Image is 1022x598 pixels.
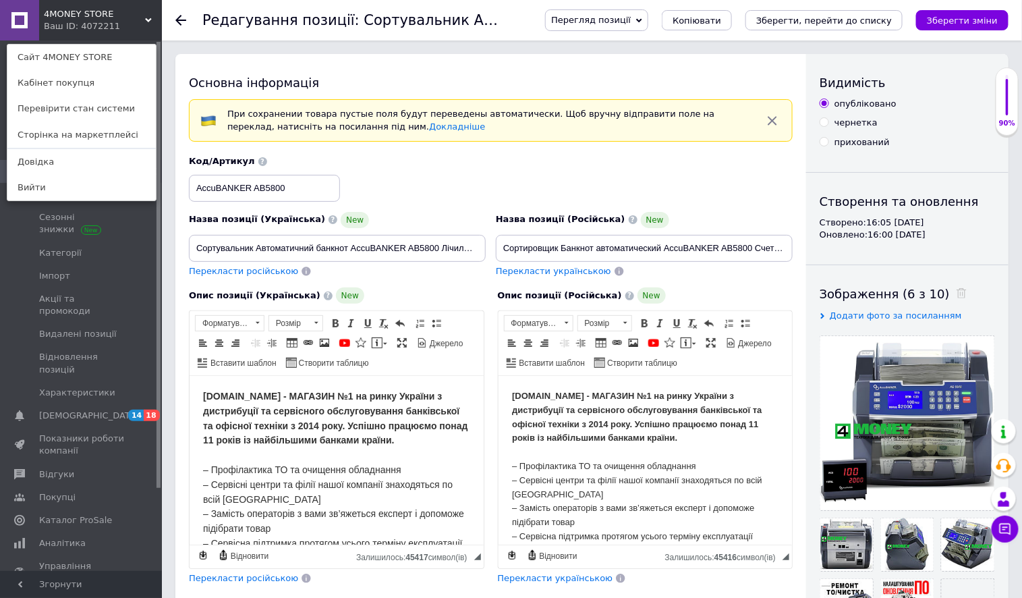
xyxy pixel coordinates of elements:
span: Перекласти російською [189,573,298,583]
a: Відновити [525,548,579,563]
a: Додати відео з YouTube [337,335,352,350]
a: Видалити форматування [685,316,700,331]
a: Розмір [577,315,632,331]
div: Зображення (6 з 10) [820,286,995,302]
div: Кiлькiсть символiв [665,549,783,562]
button: Чат з покупцем [992,516,1019,543]
span: New [637,288,666,304]
a: Вставити шаблон [196,355,279,370]
i: Зберегти зміни [927,16,998,26]
div: Створено: 16:05 [DATE] [820,217,995,229]
div: опубліковано [834,98,897,110]
a: Жирний (⌘+B) [637,316,652,331]
div: Основна інформація [189,74,793,91]
a: Вийти [7,175,156,200]
a: По лівому краю [196,335,210,350]
i: Зберегти, перейти до списку [756,16,892,26]
div: Кiлькiсть символiв [356,549,474,562]
span: Потягніть для зміни розмірів [474,553,481,560]
span: Назва позиції (Російська) [496,214,625,224]
button: Копіювати [662,10,732,30]
iframe: Редактор, 05C053E6-5EB0-43FD-94A1-B3B3DC8CE25B [190,376,484,545]
a: Сторінка на маркетплейсі [7,122,156,148]
span: Видалені позиції [39,328,117,340]
a: Вставити/видалити нумерований список [413,316,428,331]
div: 90% Якість заповнення [996,67,1019,136]
span: Перекласти російською [189,266,298,276]
span: Розмір [269,316,310,331]
span: Відновити [538,551,577,562]
div: Повернутися назад [175,15,186,26]
a: Сайт 4MONEY STORE [7,45,156,70]
input: Наприклад, H&M жіноча сукня зелена 38 розмір вечірня максі з блискітками [496,235,793,262]
a: Вставити повідомлення [370,335,389,350]
a: Курсив (⌘+I) [344,316,359,331]
a: Додати відео з YouTube [646,335,661,350]
input: Наприклад, H&M жіноча сукня зелена 38 розмір вечірня максі з блискітками [189,235,486,262]
button: Зберегти зміни [916,10,1009,30]
span: 14 [128,410,144,421]
a: По центру [521,335,536,350]
span: Відгуки [39,468,74,481]
a: Вставити повідомлення [679,335,698,350]
span: Форматування [196,316,251,331]
a: Створити таблицю [284,355,371,370]
span: Опис позиції (Українська) [189,290,320,300]
span: Аналітика [39,537,86,549]
a: Докладніше [429,121,485,132]
span: Покупці [39,491,76,504]
div: Ваш ID: 4072211 [44,20,101,32]
div: Видимість [820,74,995,91]
a: Джерело [724,335,774,350]
div: 90% [996,119,1018,128]
span: [DEMOGRAPHIC_DATA] [39,410,139,422]
span: При сохранении товара пустые поля будут переведены автоматически. Щоб вручну відправити поле на п... [227,109,714,132]
a: Максимізувати [395,335,409,350]
a: Жирний (⌘+B) [328,316,343,331]
a: Зображення [317,335,332,350]
div: прихований [834,136,890,148]
a: Вставити/Редагувати посилання (⌘+L) [610,335,625,350]
div: чернетка [834,117,878,129]
span: Показники роботи компанії [39,433,125,457]
span: Вставити шаблон [517,358,586,369]
a: Відновити [216,548,271,563]
a: Зменшити відступ [557,335,572,350]
span: Сезонні знижки [39,211,125,236]
a: По центру [212,335,227,350]
a: По правому краю [228,335,243,350]
span: Управління сайтом [39,560,125,585]
a: Вставити/видалити маркований список [429,316,444,331]
div: Оновлено: 16:00 [DATE] [820,229,995,241]
span: Потягніть для зміни розмірів [783,553,789,560]
span: – Профілактика ТО та очищення обладнання – Сервісні центри та філії нашої компанії знаходяться по... [13,15,279,188]
a: По правому краю [537,335,552,350]
a: Таблиця [285,335,300,350]
span: Вставити шаблон [208,358,277,369]
a: Підкреслений (⌘+U) [669,316,684,331]
span: 45416 [714,553,737,562]
button: Зберегти, перейти до списку [745,10,903,30]
span: Додати фото за посиланням [830,310,962,321]
a: Зменшити відступ [248,335,263,350]
a: Зробити резервну копію зараз [505,548,519,563]
a: Вставити іконку [662,335,677,350]
span: Опис позиції (Російська) [498,290,622,300]
p: – Профілактика ТО та очищення обладнання – Сервісні центри та філії нашої компанії знаходяться по... [13,13,281,182]
span: Назва позиції (Українська) [189,214,325,224]
a: Зображення [626,335,641,350]
span: Категорії [39,247,82,259]
a: Повернути (⌘+Z) [393,316,407,331]
span: 18 [144,410,159,421]
div: Створення та оновлення [820,193,995,210]
a: Створити таблицю [592,355,679,370]
a: Розмір [268,315,323,331]
span: Форматування [505,316,560,331]
a: Форматування [195,315,264,331]
span: Характеристики [39,387,115,399]
span: New [341,212,369,228]
span: Перекласти українською [496,266,611,276]
strong: [DOMAIN_NAME] - МАГАЗИН №1 на ринку України з дистрибуції та сервісного обслуговування банківсько... [13,15,263,67]
span: Джерело [428,338,463,350]
a: Кабінет покупця [7,70,156,96]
